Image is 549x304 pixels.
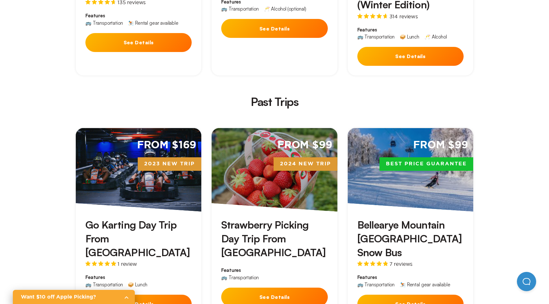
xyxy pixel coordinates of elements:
[137,138,196,152] span: From $169
[400,34,419,39] div: 🥪 Lunch
[128,21,178,25] div: ⛷️ Rental gear available
[400,282,450,287] div: ⛷️ Rental gear available
[424,34,447,39] div: 🥂 Alcohol
[118,261,137,266] span: 1 review
[221,218,327,260] h3: Strawberry Picking Day Trip From [GEOGRAPHIC_DATA]
[85,21,123,25] div: 🚌 Transportation
[81,96,468,108] h2: Past Trips
[379,157,473,171] span: Best Price Guarantee
[221,19,327,38] button: See Details
[221,275,258,280] div: 🚌 Transportation
[517,272,536,291] iframe: Help Scout Beacon - Open
[277,138,332,152] span: From $99
[389,14,418,19] span: 314 reviews
[274,157,337,171] span: 2024 New Trip
[85,282,123,287] div: 🚌 Transportation
[264,6,306,11] div: 🥂 Alcohol (optional)
[389,261,413,266] span: 7 reviews
[357,282,395,287] div: 🚌 Transportation
[357,218,464,260] h3: Bellearye Mountain [GEOGRAPHIC_DATA] Snow Bus
[85,218,192,260] h3: Go Karting Day Trip From [GEOGRAPHIC_DATA]
[85,274,192,281] span: Features
[85,13,192,19] span: Features
[138,157,201,171] span: 2023 New Trip
[21,293,119,301] h2: Want $10 off Apple Picking?
[128,282,147,287] div: 🥪 Lunch
[13,290,135,304] a: Want $10 off Apple Picking?
[221,267,327,274] span: Features
[357,27,464,33] span: Features
[357,34,395,39] div: 🚌 Transportation
[221,6,258,11] div: 🚌 Transportation
[413,138,468,152] span: From $99
[85,33,192,52] button: See Details
[357,274,464,281] span: Features
[357,47,464,66] button: See Details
